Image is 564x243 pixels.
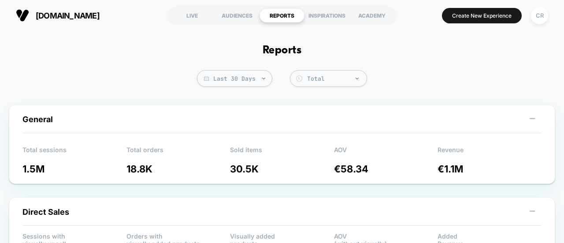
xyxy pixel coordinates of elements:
[16,9,29,22] img: Visually logo
[22,146,126,159] p: Total sessions
[438,163,542,175] p: € 1.1M
[22,163,126,175] p: 1.5M
[215,8,260,22] div: AUDIENCES
[356,78,359,79] img: end
[36,11,100,20] span: [DOMAIN_NAME]
[126,163,230,175] p: 18.8K
[22,207,69,217] span: Direct Sales
[438,146,542,159] p: Revenue
[263,44,301,57] h1: Reports
[334,163,438,175] p: € 58.34
[349,8,394,22] div: ACADEMY
[230,146,334,159] p: Sold items
[22,115,53,124] span: General
[204,76,209,81] img: calendar
[528,7,551,25] button: CR
[531,7,548,24] div: CR
[304,8,349,22] div: INSPIRATIONS
[13,8,102,22] button: [DOMAIN_NAME]
[307,75,362,82] div: Total
[442,8,522,23] button: Create New Experience
[230,163,334,175] p: 30.5K
[262,78,265,79] img: end
[197,70,272,87] span: Last 30 Days
[334,146,438,159] p: AOV
[298,76,300,81] tspan: $
[170,8,215,22] div: LIVE
[260,8,304,22] div: REPORTS
[126,146,230,159] p: Total orders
